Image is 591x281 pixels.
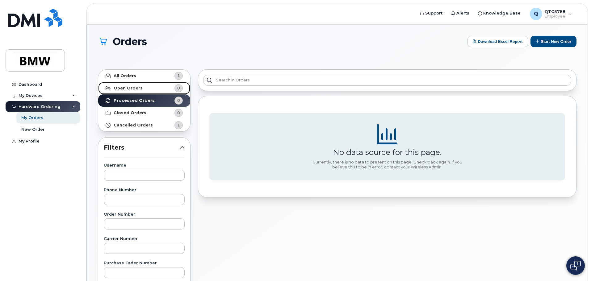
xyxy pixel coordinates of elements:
[114,98,155,103] strong: Processed Orders
[114,110,146,115] strong: Closed Orders
[104,261,185,265] label: Purchase Order Number
[177,97,180,103] span: 0
[113,36,147,47] span: Orders
[333,147,442,157] div: No data source for this page.
[177,110,180,116] span: 0
[98,70,190,82] a: All Orders1
[570,261,581,271] img: Open chat
[530,36,576,47] button: Start New Order
[104,188,185,192] label: Phone Number
[177,85,180,91] span: 0
[98,94,190,107] a: Processed Orders0
[98,119,190,131] a: Cancelled Orders1
[310,160,464,169] div: Currently, there is no data to present on this page. Check back again. If you believe this to be ...
[114,73,136,78] strong: All Orders
[467,36,528,47] button: Download Excel Report
[203,75,571,86] input: Search in orders
[98,82,190,94] a: Open Orders0
[177,73,180,79] span: 1
[114,86,143,91] strong: Open Orders
[104,143,180,152] span: Filters
[104,213,185,217] label: Order Number
[177,122,180,128] span: 1
[104,163,185,167] label: Username
[98,107,190,119] a: Closed Orders0
[114,123,153,128] strong: Cancelled Orders
[104,237,185,241] label: Carrier Number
